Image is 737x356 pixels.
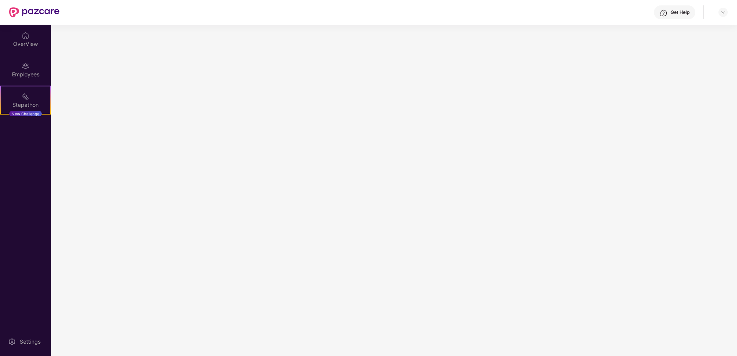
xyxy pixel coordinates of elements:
img: svg+xml;base64,PHN2ZyBpZD0iSGVscC0zMngzMiIgeG1sbnM9Imh0dHA6Ly93d3cudzMub3JnLzIwMDAvc3ZnIiB3aWR0aD... [660,9,667,17]
img: svg+xml;base64,PHN2ZyBpZD0iRW1wbG95ZWVzIiB4bWxucz0iaHR0cDovL3d3dy53My5vcmcvMjAwMC9zdmciIHdpZHRoPS... [22,62,29,70]
img: svg+xml;base64,PHN2ZyBpZD0iSG9tZSIgeG1sbnM9Imh0dHA6Ly93d3cudzMub3JnLzIwMDAvc3ZnIiB3aWR0aD0iMjAiIG... [22,32,29,39]
div: Stepathon [1,101,50,109]
div: Settings [17,338,43,346]
div: New Challenge [9,111,42,117]
div: Get Help [671,9,689,15]
img: svg+xml;base64,PHN2ZyBpZD0iRHJvcGRvd24tMzJ4MzIiIHhtbG5zPSJodHRwOi8vd3d3LnczLm9yZy8yMDAwL3N2ZyIgd2... [720,9,726,15]
img: New Pazcare Logo [9,7,59,17]
img: svg+xml;base64,PHN2ZyBpZD0iU2V0dGluZy0yMHgyMCIgeG1sbnM9Imh0dHA6Ly93d3cudzMub3JnLzIwMDAvc3ZnIiB3aW... [8,338,16,346]
img: svg+xml;base64,PHN2ZyB4bWxucz0iaHR0cDovL3d3dy53My5vcmcvMjAwMC9zdmciIHdpZHRoPSIyMSIgaGVpZ2h0PSIyMC... [22,93,29,100]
